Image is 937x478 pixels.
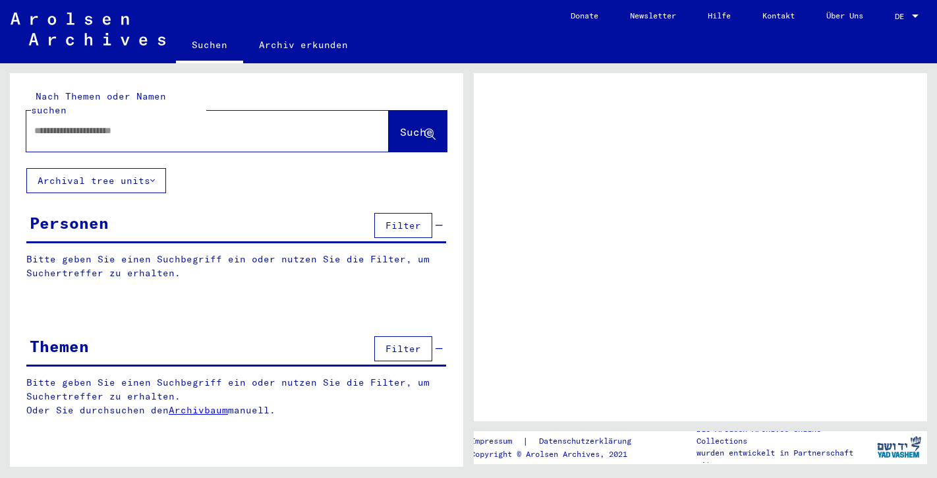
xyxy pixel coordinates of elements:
p: Bitte geben Sie einen Suchbegriff ein oder nutzen Sie die Filter, um Suchertreffer zu erhalten. [26,253,446,280]
p: Die Arolsen Archives Online-Collections [696,423,870,447]
span: Filter [385,343,421,355]
div: Themen [30,334,89,358]
button: Archival tree units [26,168,166,193]
mat-label: Nach Themen oder Namen suchen [31,90,166,116]
span: Suche [400,125,433,138]
a: Impressum [470,434,523,448]
a: Archivbaum [169,404,228,416]
p: wurden entwickelt in Partnerschaft mit [696,447,870,471]
button: Suche [389,111,447,152]
div: | [470,434,647,448]
img: Arolsen_neg.svg [11,13,165,45]
img: yv_logo.png [874,431,924,463]
p: Copyright © Arolsen Archives, 2021 [470,448,647,460]
a: Datenschutzerklärung [528,434,647,448]
a: Suchen [176,29,243,63]
button: Filter [374,336,432,361]
span: Filter [385,220,421,231]
div: Personen [30,211,109,235]
a: Archiv erkunden [243,29,364,61]
p: Bitte geben Sie einen Suchbegriff ein oder nutzen Sie die Filter, um Suchertreffer zu erhalten. O... [26,376,447,417]
button: Filter [374,213,432,238]
span: DE [895,12,909,21]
